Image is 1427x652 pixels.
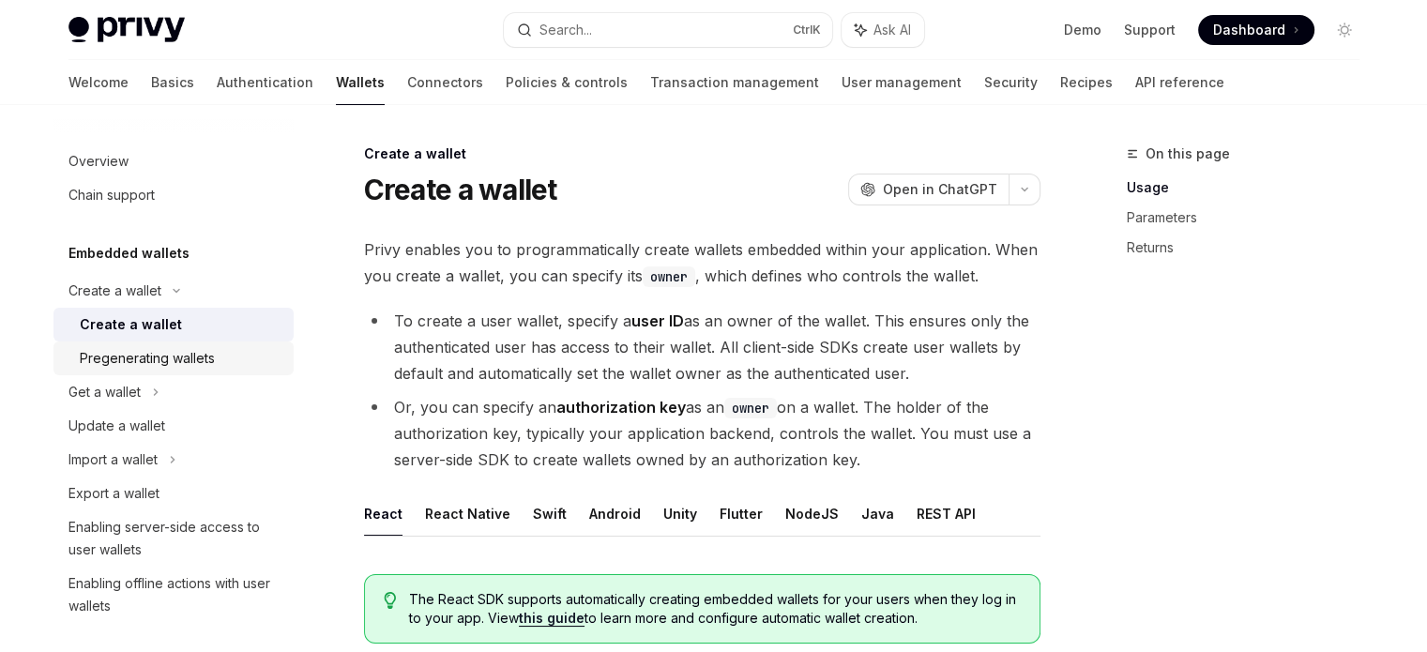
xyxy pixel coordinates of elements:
a: Export a wallet [53,477,294,510]
span: Open in ChatGPT [883,180,997,199]
a: Usage [1127,173,1374,203]
li: Or, you can specify an as an on a wallet. The holder of the authorization key, typically your app... [364,394,1040,473]
button: Search...CtrlK [504,13,832,47]
h5: Embedded wallets [68,242,190,265]
li: To create a user wallet, specify a as an owner of the wallet. This ensures only the authenticated... [364,308,1040,387]
span: The React SDK supports automatically creating embedded wallets for your users when they log in to... [409,590,1020,628]
a: Security [984,60,1038,105]
div: Enabling server-side access to user wallets [68,516,282,561]
div: Export a wallet [68,482,159,505]
a: Create a wallet [53,308,294,341]
a: this guide [519,610,584,627]
a: Chain support [53,178,294,212]
a: Demo [1064,21,1101,39]
a: Parameters [1127,203,1374,233]
a: Update a wallet [53,409,294,443]
a: Support [1124,21,1176,39]
strong: user ID [631,311,684,330]
strong: authorization key [556,398,686,417]
button: Swift [533,492,567,536]
div: Enabling offline actions with user wallets [68,572,282,617]
div: Create a wallet [68,280,161,302]
button: Java [861,492,894,536]
div: Get a wallet [68,381,141,403]
a: Welcome [68,60,129,105]
a: Enabling offline actions with user wallets [53,567,294,623]
button: React Native [425,492,510,536]
a: Policies & controls [506,60,628,105]
svg: Tip [384,592,397,609]
a: Recipes [1060,60,1113,105]
span: Ctrl K [793,23,821,38]
div: Create a wallet [80,313,182,336]
span: On this page [1146,143,1230,165]
a: Transaction management [650,60,819,105]
span: Dashboard [1213,21,1285,39]
div: Search... [539,19,592,41]
code: owner [643,266,695,287]
button: React [364,492,402,536]
a: Wallets [336,60,385,105]
a: Enabling server-side access to user wallets [53,510,294,567]
div: Overview [68,150,129,173]
button: Android [589,492,641,536]
a: Returns [1127,233,1374,263]
div: Chain support [68,184,155,206]
div: Update a wallet [68,415,165,437]
a: Basics [151,60,194,105]
h1: Create a wallet [364,173,557,206]
a: User management [842,60,962,105]
div: Pregenerating wallets [80,347,215,370]
button: Flutter [720,492,763,536]
a: Connectors [407,60,483,105]
button: NodeJS [785,492,839,536]
img: light logo [68,17,185,43]
a: Pregenerating wallets [53,341,294,375]
code: owner [724,398,777,418]
span: Privy enables you to programmatically create wallets embedded within your application. When you c... [364,236,1040,289]
a: Dashboard [1198,15,1314,45]
button: Open in ChatGPT [848,174,1009,205]
a: Authentication [217,60,313,105]
a: Overview [53,144,294,178]
span: Ask AI [873,21,911,39]
button: Toggle dark mode [1329,15,1359,45]
button: Unity [663,492,697,536]
div: Create a wallet [364,144,1040,163]
div: Import a wallet [68,448,158,471]
a: API reference [1135,60,1224,105]
button: Ask AI [842,13,924,47]
button: REST API [917,492,976,536]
